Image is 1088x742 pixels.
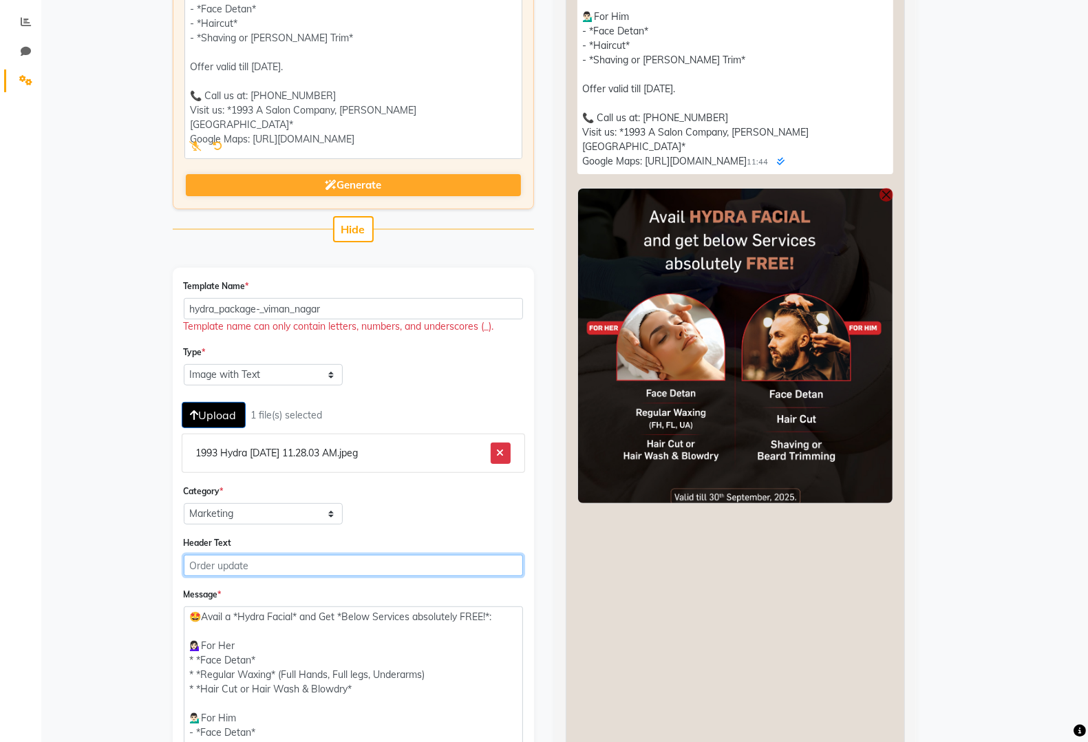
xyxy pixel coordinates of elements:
[333,216,374,242] button: Hide
[325,178,381,191] span: Generate
[182,434,525,473] li: 1993 Hydra [DATE] 11.28.03 AM.jpeg
[191,408,237,422] span: Upload
[251,408,323,423] div: 1 file(s) selected
[184,298,523,319] input: order_update
[747,157,769,167] span: 11:44
[184,280,249,293] label: Template Name
[184,555,523,576] input: Order update
[184,485,224,498] label: Category
[186,174,521,197] button: Generate
[184,589,222,601] label: Message
[184,319,523,334] div: Template name can only contain letters, numbers, and underscores (_).
[577,188,893,504] img: Preview Image
[184,537,232,549] label: Header Text
[341,222,365,236] span: Hide
[182,402,246,428] button: Upload
[184,346,206,359] label: Type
